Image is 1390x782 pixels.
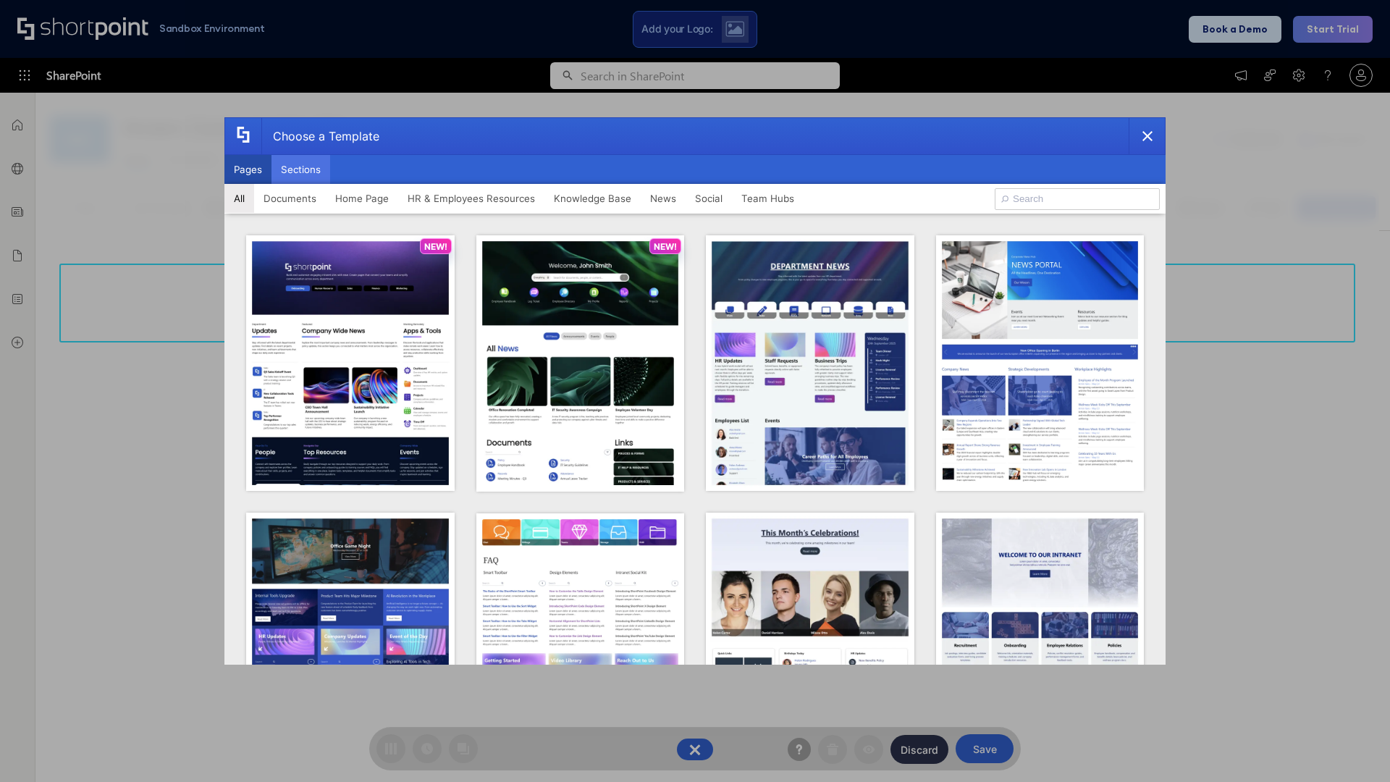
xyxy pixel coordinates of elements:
iframe: Chat Widget [1318,712,1390,782]
div: template selector [224,117,1166,665]
p: NEW! [654,241,677,252]
button: Pages [224,155,271,184]
button: Team Hubs [732,184,804,213]
button: HR & Employees Resources [398,184,544,213]
button: News [641,184,686,213]
p: NEW! [424,241,447,252]
button: Documents [254,184,326,213]
div: Choose a Template [261,118,379,154]
input: Search [995,188,1160,210]
button: All [224,184,254,213]
button: Knowledge Base [544,184,641,213]
button: Social [686,184,732,213]
button: Sections [271,155,330,184]
button: Home Page [326,184,398,213]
